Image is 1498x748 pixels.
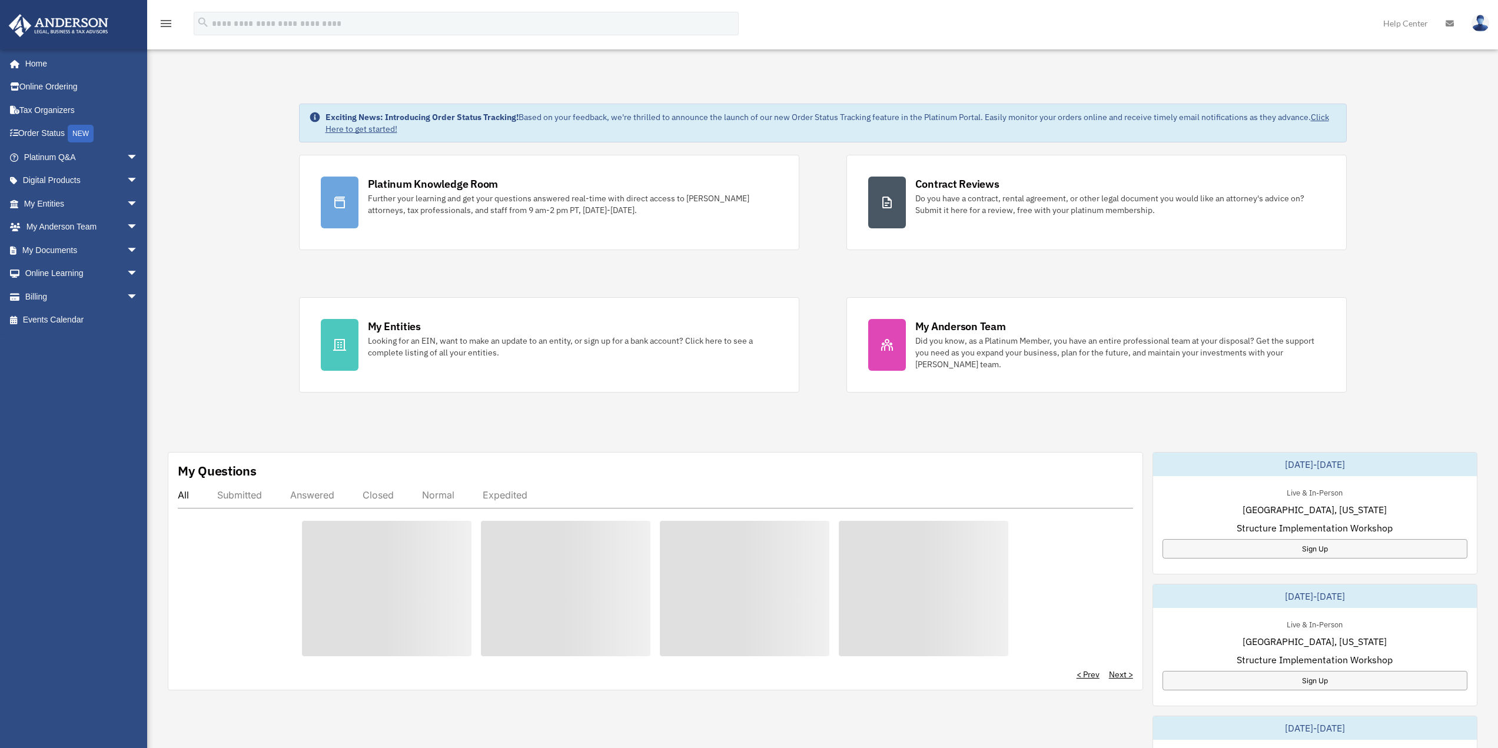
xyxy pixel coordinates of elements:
div: [DATE]-[DATE] [1153,716,1477,740]
span: arrow_drop_down [127,192,150,216]
span: arrow_drop_down [127,262,150,286]
div: Contract Reviews [915,177,999,191]
a: Next > [1109,669,1133,680]
div: Live & In-Person [1277,486,1352,498]
span: Structure Implementation Workshop [1237,521,1393,535]
div: My Questions [178,462,257,480]
a: My Documentsarrow_drop_down [8,238,156,262]
img: Anderson Advisors Platinum Portal [5,14,112,37]
a: My Anderson Team Did you know, as a Platinum Member, you have an entire professional team at your... [846,297,1347,393]
div: [DATE]-[DATE] [1153,584,1477,608]
span: [GEOGRAPHIC_DATA], [US_STATE] [1243,634,1387,649]
a: Platinum Q&Aarrow_drop_down [8,145,156,169]
a: Online Learningarrow_drop_down [8,262,156,285]
div: Normal [422,489,454,501]
div: Platinum Knowledge Room [368,177,499,191]
div: Did you know, as a Platinum Member, you have an entire professional team at your disposal? Get th... [915,335,1325,370]
div: Expedited [483,489,527,501]
i: search [197,16,210,29]
a: Click Here to get started! [325,112,1329,134]
a: My Entitiesarrow_drop_down [8,192,156,215]
a: My Entities Looking for an EIN, want to make an update to an entity, or sign up for a bank accoun... [299,297,799,393]
a: Tax Organizers [8,98,156,122]
div: My Anderson Team [915,319,1006,334]
a: Events Calendar [8,308,156,332]
a: Order StatusNEW [8,122,156,146]
span: arrow_drop_down [127,238,150,262]
span: [GEOGRAPHIC_DATA], [US_STATE] [1243,503,1387,517]
a: Platinum Knowledge Room Further your learning and get your questions answered real-time with dire... [299,155,799,250]
span: Structure Implementation Workshop [1237,653,1393,667]
a: My Anderson Teamarrow_drop_down [8,215,156,239]
div: Answered [290,489,334,501]
a: Home [8,52,150,75]
div: [DATE]-[DATE] [1153,453,1477,476]
div: Live & In-Person [1277,617,1352,630]
a: Digital Productsarrow_drop_down [8,169,156,192]
div: All [178,489,189,501]
div: Closed [363,489,394,501]
a: Billingarrow_drop_down [8,285,156,308]
div: NEW [68,125,94,142]
a: Online Ordering [8,75,156,99]
div: Submitted [217,489,262,501]
i: menu [159,16,173,31]
img: User Pic [1472,15,1489,32]
a: Sign Up [1162,671,1467,690]
div: Further your learning and get your questions answered real-time with direct access to [PERSON_NAM... [368,192,778,216]
span: arrow_drop_down [127,145,150,169]
span: arrow_drop_down [127,169,150,193]
a: Contract Reviews Do you have a contract, rental agreement, or other legal document you would like... [846,155,1347,250]
span: arrow_drop_down [127,215,150,240]
div: Based on your feedback, we're thrilled to announce the launch of our new Order Status Tracking fe... [325,111,1337,135]
span: arrow_drop_down [127,285,150,309]
div: Do you have a contract, rental agreement, or other legal document you would like an attorney's ad... [915,192,1325,216]
div: My Entities [368,319,421,334]
a: menu [159,21,173,31]
strong: Exciting News: Introducing Order Status Tracking! [325,112,519,122]
a: Sign Up [1162,539,1467,558]
div: Looking for an EIN, want to make an update to an entity, or sign up for a bank account? Click her... [368,335,778,358]
a: < Prev [1077,669,1100,680]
